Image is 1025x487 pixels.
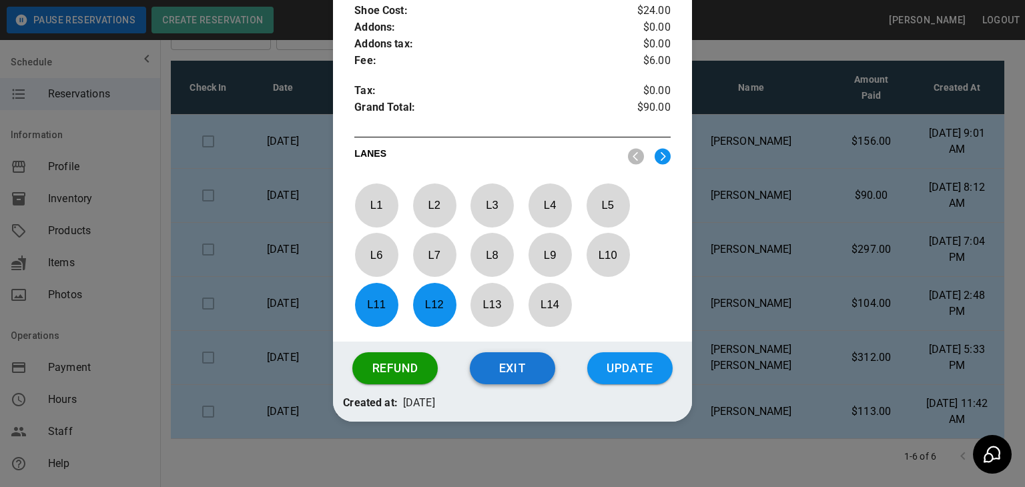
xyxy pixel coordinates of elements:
p: Addons : [354,19,618,36]
p: $24.00 [618,3,671,19]
p: Grand Total : [354,99,618,119]
p: L 3 [470,189,514,221]
p: L 8 [470,239,514,270]
p: L 14 [528,289,572,320]
p: L 7 [412,239,456,270]
p: L 13 [470,289,514,320]
p: L 1 [354,189,398,221]
p: $0.00 [618,36,671,53]
p: $0.00 [618,83,671,99]
p: L 10 [586,239,630,270]
p: Fee : [354,53,618,69]
p: L 5 [586,189,630,221]
p: Tax : [354,83,618,99]
p: $0.00 [618,19,671,36]
p: L 9 [528,239,572,270]
p: Created at: [343,395,398,412]
p: L 2 [412,189,456,221]
button: Exit [470,352,555,384]
p: L 6 [354,239,398,270]
button: Refund [352,352,438,384]
button: Update [587,352,673,384]
p: [DATE] [403,395,435,412]
p: $6.00 [618,53,671,69]
img: right.svg [655,148,671,165]
p: L 4 [528,189,572,221]
p: Addons tax : [354,36,618,53]
p: Shoe Cost : [354,3,618,19]
p: $90.00 [618,99,671,119]
p: L 12 [412,289,456,320]
img: nav_left.svg [628,148,644,165]
p: LANES [354,147,617,165]
p: L 11 [354,289,398,320]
